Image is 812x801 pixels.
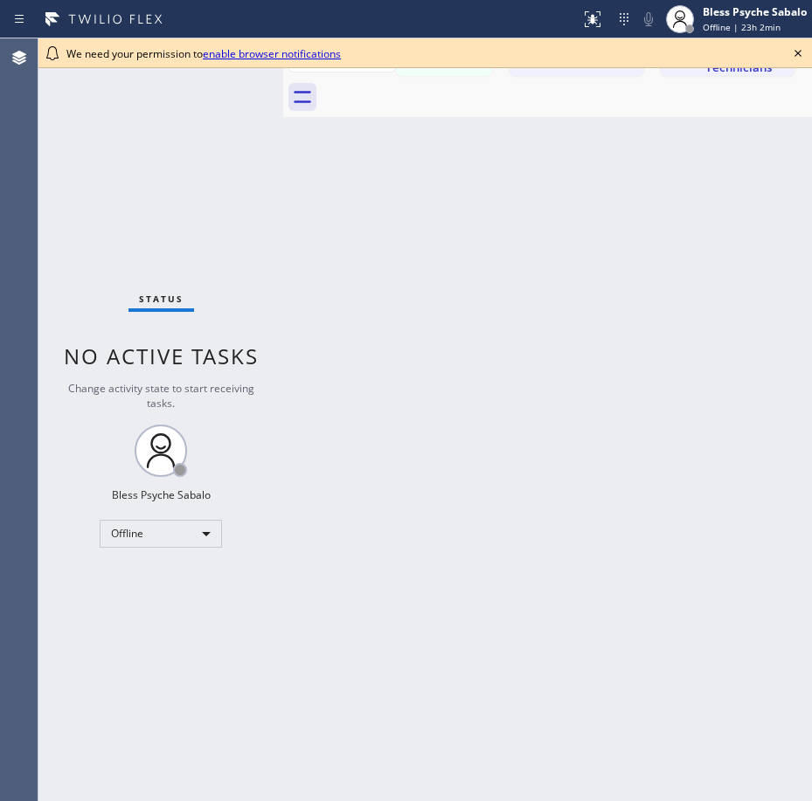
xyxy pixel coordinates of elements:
button: Mute [636,7,661,31]
span: Change activity state to start receiving tasks. [68,381,254,411]
span: We need your permission to [66,46,341,61]
div: Bless Psyche Sabalo [112,487,211,502]
a: enable browser notifications [203,46,341,61]
span: Status [139,293,184,305]
div: Bless Psyche Sabalo [703,4,807,19]
span: No active tasks [64,342,259,370]
div: Offline [100,520,222,548]
span: Offline | 23h 2min [703,21,781,33]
